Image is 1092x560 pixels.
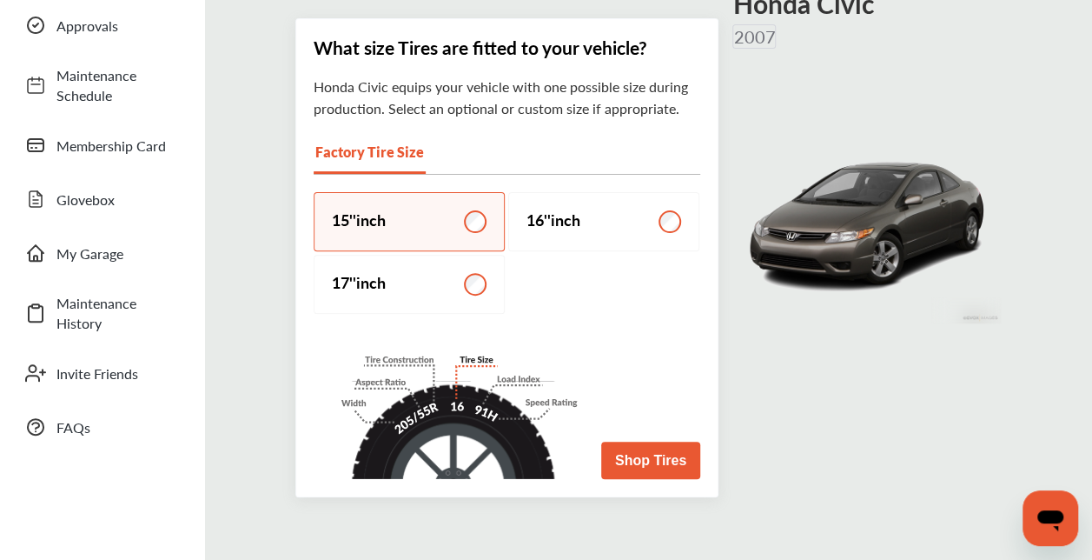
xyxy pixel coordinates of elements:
img: tire-size.d7294253.svg [314,349,592,479]
span: Glovebox [56,190,178,210]
a: Maintenance History [16,284,187,342]
a: Glovebox [16,177,187,222]
a: Shop Tires [601,450,700,470]
input: 17''inch [464,273,486,296]
a: Membership Card [16,123,187,168]
span: Approvals [56,16,178,36]
label: 15 '' inch [314,192,505,251]
span: FAQs [56,417,178,437]
div: What size Tires are fitted to your vehicle? [314,37,700,58]
input: 15''inch [464,210,486,233]
span: Membership Card [56,136,178,156]
a: My Garage [16,230,187,276]
label: 16 '' inch [508,192,699,251]
button: Shop Tires [601,442,700,479]
img: 4135_st0640_046.jpg [732,66,1001,323]
a: Approvals [16,3,187,48]
span: Maintenance History [56,293,178,333]
span: Invite Friends [56,363,178,383]
input: 16''inch [659,210,681,233]
span: Maintenance Schedule [56,65,178,105]
a: Maintenance Schedule [16,57,187,114]
a: FAQs [16,404,187,450]
label: 17 '' inch [314,255,505,314]
a: Invite Friends [16,350,187,396]
p: 2007 [732,24,776,49]
iframe: Button to launch messaging window [1023,490,1078,546]
div: Honda Civic equips your vehicle with one possible size during production. Select an optional or c... [314,76,700,119]
div: Factory Tire Size [314,132,426,174]
span: My Garage [56,243,178,263]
